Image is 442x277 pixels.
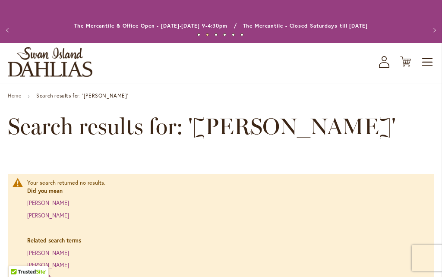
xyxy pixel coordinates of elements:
dt: Related search terms [27,237,426,245]
button: 1 of 6 [197,33,200,36]
a: [PERSON_NAME] [27,249,69,257]
a: [PERSON_NAME] [27,261,69,269]
a: [PERSON_NAME] [27,199,69,207]
a: [PERSON_NAME] [27,212,69,219]
button: 3 of 6 [215,33,218,36]
dt: Did you mean [27,187,426,195]
button: 2 of 6 [206,33,209,36]
strong: Search results for: '[PERSON_NAME]' [36,92,128,99]
button: Next [425,22,442,39]
a: Home [8,92,21,99]
a: store logo [8,47,92,77]
button: 4 of 6 [223,33,226,36]
span: Search results for: '[PERSON_NAME]' [8,113,396,139]
button: 5 of 6 [232,33,235,36]
a: The Mercantile & Office Open - [DATE]-[DATE] 9-4:30pm / The Mercantile - Closed Saturdays till [D... [74,22,368,29]
iframe: Launch Accessibility Center [6,246,31,271]
button: 6 of 6 [240,33,243,36]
